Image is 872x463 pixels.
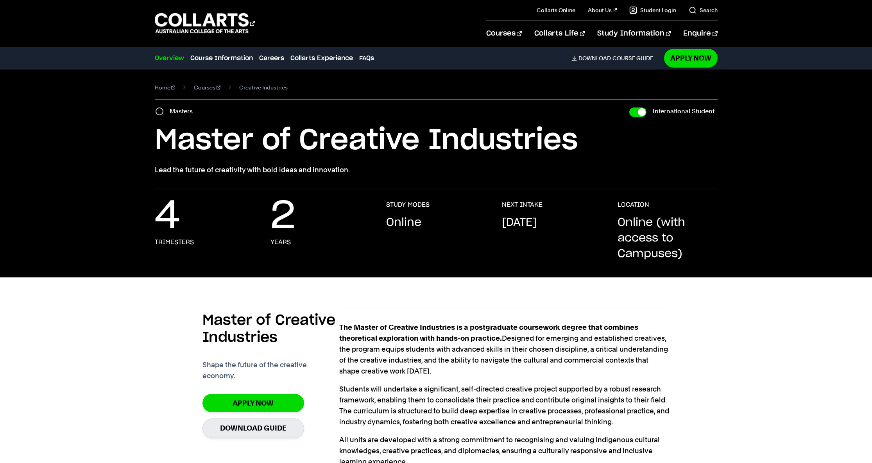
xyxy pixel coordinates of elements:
p: Online (with access to Campuses) [618,215,718,262]
a: Download Guide [202,418,304,438]
a: Careers [259,54,284,63]
a: FAQs [359,54,374,63]
a: Courses [194,82,220,93]
p: Online [386,215,421,231]
a: DownloadCourse Guide [571,55,659,62]
strong: The Master of Creative Industries is a postgraduate coursework degree that combines theoretical e... [339,323,638,342]
p: 2 [270,201,295,232]
p: 4 [155,201,180,232]
a: Apply now [202,394,304,412]
h2: Master of Creative Industries [202,312,339,346]
h3: LOCATION [618,201,649,209]
a: Overview [155,54,184,63]
span: Download [578,55,611,62]
p: Lead the future of creativity with bold ideas and innovation. [155,164,718,175]
h3: STUDY MODES [386,201,430,209]
a: Course Information [190,54,253,63]
a: Courses [486,21,522,46]
a: Search [689,6,718,14]
a: Study Information [597,21,671,46]
p: Designed for emerging and established creatives, the program equips students with advanced skills... [339,322,670,377]
label: International Student [653,106,714,117]
p: Shape the future of the creative economy. [202,359,339,381]
a: Home [155,82,175,93]
p: [DATE] [502,215,537,231]
a: Collarts Experience [290,54,353,63]
a: Collarts Life [534,21,585,46]
label: Masters [170,106,197,117]
h3: Trimesters [155,238,194,246]
a: Enquire [683,21,717,46]
a: About Us [588,6,617,14]
div: Go to homepage [155,12,255,34]
a: Student Login [629,6,676,14]
span: Creative Industries [239,82,288,93]
h3: Years [270,238,291,246]
a: Apply Now [664,49,718,67]
p: Students will undertake a significant, self-directed creative project supported by a robust resea... [339,384,670,427]
h3: NEXT INTAKE [502,201,543,209]
h1: Master of Creative Industries [155,123,718,158]
a: Collarts Online [537,6,575,14]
